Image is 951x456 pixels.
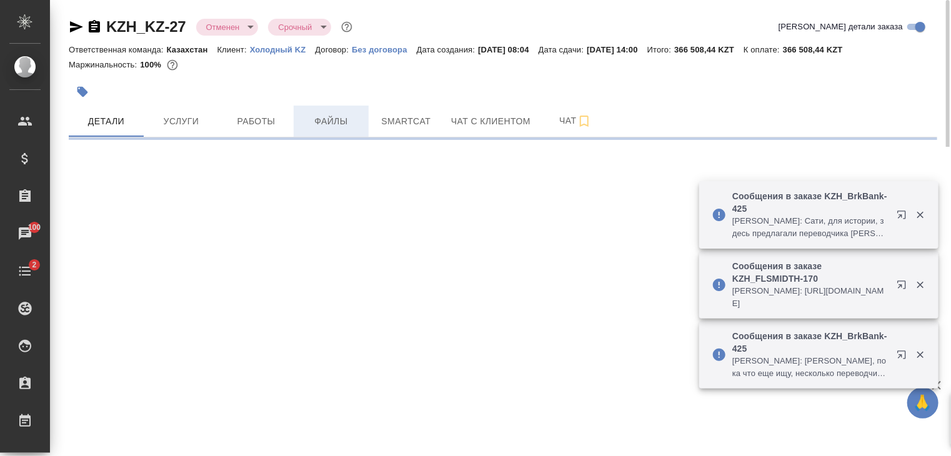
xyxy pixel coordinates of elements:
[3,255,47,287] a: 2
[779,21,903,33] span: [PERSON_NAME] детали заказа
[250,45,316,54] p: Холодный KZ
[674,45,744,54] p: 366 508,44 KZT
[889,272,919,302] button: Открыть в новой вкладке
[69,60,140,69] p: Маржинальность:
[202,22,244,32] button: Отменен
[907,279,933,290] button: Закрыть
[217,45,249,54] p: Клиент:
[106,18,186,35] a: KZH_KZ-27
[732,190,889,215] p: Сообщения в заказе KZH_BrkBank-425
[889,202,919,232] button: Открыть в новой вкладке
[196,19,259,36] div: Отменен
[21,221,49,234] span: 100
[732,285,889,310] p: [PERSON_NAME]: [URL][DOMAIN_NAME]
[301,114,361,129] span: Файлы
[732,215,889,240] p: [PERSON_NAME]: Сати, для истории, здесь предлагали переводчика [PERSON_NAME] за 150 000 тенге себес
[69,45,167,54] p: Ответственная команда:
[268,19,331,36] div: Отменен
[151,114,211,129] span: Услуги
[164,57,181,73] button: 0.00 KZT;
[76,114,136,129] span: Детали
[417,45,478,54] p: Дата создания:
[451,114,530,129] span: Чат с клиентом
[478,45,539,54] p: [DATE] 08:04
[732,260,889,285] p: Сообщения в заказе KZH_FLSMIDTH-170
[744,45,783,54] p: К оплате:
[339,19,355,35] button: Доп статусы указывают на важность/срочность заказа
[3,218,47,249] a: 100
[24,259,44,271] span: 2
[907,209,933,221] button: Закрыть
[889,342,919,372] button: Открыть в новой вкладке
[250,44,316,54] a: Холодный KZ
[69,19,84,34] button: Скопировать ссылку для ЯМессенджера
[315,45,352,54] p: Договор:
[587,45,647,54] p: [DATE] 14:00
[167,45,217,54] p: Казахстан
[539,45,587,54] p: Дата сдачи:
[907,349,933,360] button: Закрыть
[226,114,286,129] span: Работы
[783,45,852,54] p: 366 508,44 KZT
[352,45,417,54] p: Без договора
[376,114,436,129] span: Smartcat
[140,60,164,69] p: 100%
[732,330,889,355] p: Сообщения в заказе KZH_BrkBank-425
[274,22,316,32] button: Срочный
[732,355,889,380] p: [PERSON_NAME]: [PERSON_NAME], пока что еще ищу, несколько переводчиков уже отказались, жде еще ин...
[352,44,417,54] a: Без договора
[647,45,674,54] p: Итого:
[87,19,102,34] button: Скопировать ссылку
[69,78,96,106] button: Добавить тэг
[545,113,605,129] span: Чат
